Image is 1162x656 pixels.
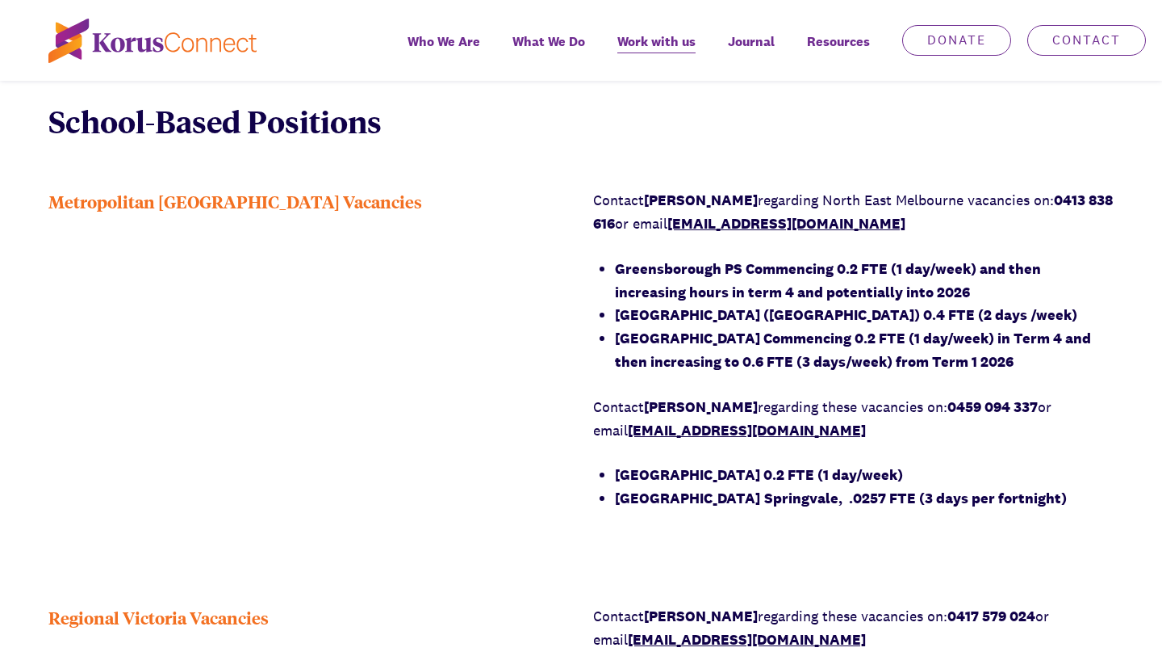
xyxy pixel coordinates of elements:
a: What We Do [496,23,601,81]
p: Contact regarding these vacancies on: or email [593,605,1114,652]
strong: [PERSON_NAME] [644,607,758,625]
a: Journal [712,23,791,81]
span: Work with us [617,30,696,53]
strong: Springvale, .0257 FTE (3 days per fortnight) [764,489,1067,507]
strong: Greensborough PS Commencing 0.2 FTE (1 day/week) and then increasing hours in term 4 and potentia... [615,259,1041,301]
a: Donate [902,25,1011,56]
div: Resources [791,23,886,81]
strong: [GEOGRAPHIC_DATA] Commencing 0.2 FTE (1 day/week) in Term 4 and then increasing to 0.6 FTE (3 day... [615,329,1091,371]
a: [EMAIL_ADDRESS][DOMAIN_NAME] [628,421,866,439]
img: korus-connect%2Fc5177985-88d5-491d-9cd7-4a1febad1357_logo.svg [48,19,257,63]
strong: [PERSON_NAME] [644,397,758,416]
span: Journal [728,30,775,53]
strong: [PERSON_NAME] [644,191,758,209]
strong: [GEOGRAPHIC_DATA] 0.2 FTE (1 day/week) [615,465,903,484]
div: Metropolitan [GEOGRAPHIC_DATA] Vacancies [48,189,569,532]
a: [EMAIL_ADDRESS][DOMAIN_NAME] [628,630,866,649]
strong: [GEOGRAPHIC_DATA] ([GEOGRAPHIC_DATA]) 0.4 FTE (2 days /week) [615,305,1077,324]
span: Who We Are [408,30,480,53]
span: What We Do [512,30,585,53]
a: Work with us [601,23,712,81]
strong: 0459 094 337 [947,397,1038,416]
a: [EMAIL_ADDRESS][DOMAIN_NAME] [667,214,905,233]
p: School-Based Positions [48,102,842,141]
strong: 0417 579 024 [947,607,1035,625]
p: Contact regarding North East Melbourne vacancies on: or email [593,189,1114,236]
p: Contact regarding these vacancies on: or email [593,396,1114,443]
a: Contact [1027,25,1146,56]
a: Who We Are [391,23,496,81]
strong: 0413 838 616 [593,191,1113,233]
strong: [GEOGRAPHIC_DATA] [615,489,760,507]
